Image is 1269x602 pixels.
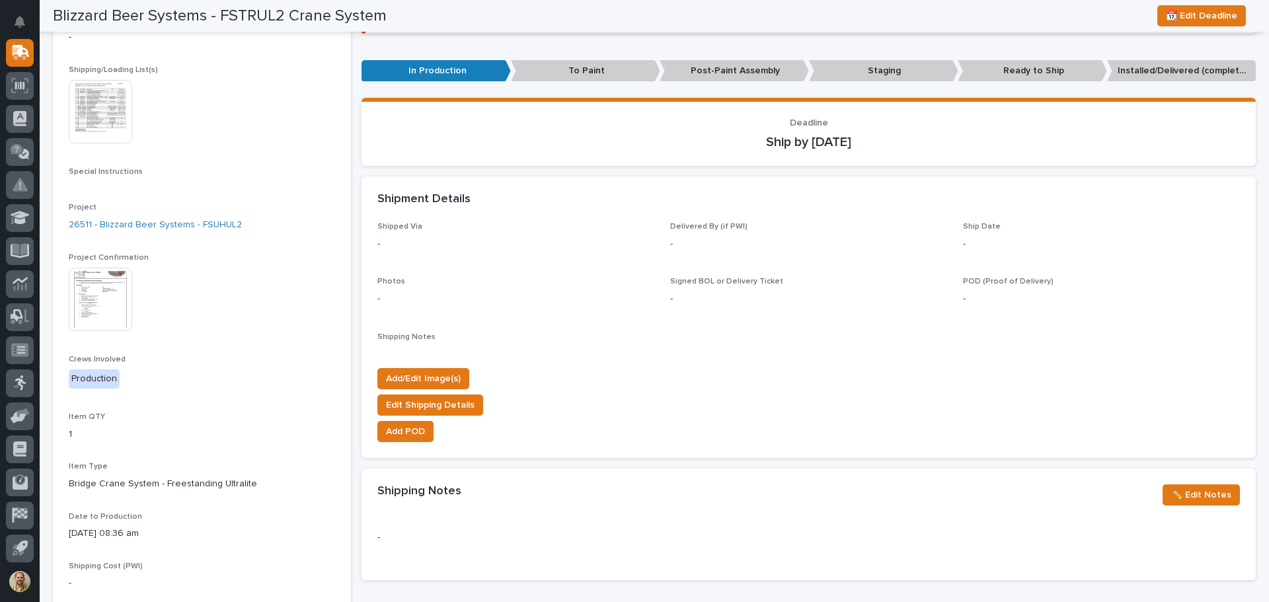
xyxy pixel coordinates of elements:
[377,531,654,545] p: -
[6,8,34,36] button: Notifications
[69,463,108,470] span: Item Type
[809,60,958,82] p: Staging
[377,237,654,251] p: -
[963,237,1240,251] p: -
[69,168,143,176] span: Special Instructions
[1157,5,1246,26] button: 📆 Edit Deadline
[386,397,475,413] span: Edit Shipping Details
[377,368,469,389] button: Add/Edit Image(s)
[670,292,947,306] p: -
[670,278,783,285] span: Signed BOL or Delivery Ticket
[377,278,405,285] span: Photos
[1171,487,1231,503] span: ✏️ Edit Notes
[670,237,947,251] p: -
[377,421,434,442] button: Add POD
[377,484,461,499] h2: Shipping Notes
[69,413,105,421] span: Item QTY
[1163,484,1240,506] button: ✏️ Edit Notes
[377,223,422,231] span: Shipped Via
[963,278,1054,285] span: POD (Proof of Delivery)
[670,223,748,231] span: Delivered By (if PWI)
[6,568,34,595] button: users-avatar
[377,134,1240,150] p: Ship by [DATE]
[69,477,335,491] p: Bridge Crane System - Freestanding Ultralite
[69,369,120,389] div: Production
[69,30,335,44] p: -
[69,254,149,262] span: Project Confirmation
[377,395,483,416] button: Edit Shipping Details
[386,371,461,387] span: Add/Edit Image(s)
[69,356,126,363] span: Crews Involved
[386,424,425,439] span: Add POD
[53,7,387,26] h2: Blizzard Beer Systems - FSTRUL2 Crane System
[958,60,1107,82] p: Ready to Ship
[69,513,142,521] span: Date to Production
[69,66,158,74] span: Shipping/Loading List(s)
[1107,60,1256,82] p: Installed/Delivered (completely done)
[377,292,654,306] p: -
[69,527,335,541] p: [DATE] 08:36 am
[963,292,1240,306] p: -
[377,333,436,341] span: Shipping Notes
[377,192,471,207] h2: Shipment Details
[660,60,809,82] p: Post-Paint Assembly
[1166,8,1237,24] span: 📆 Edit Deadline
[362,60,511,82] p: In Production
[511,60,660,82] p: To Paint
[69,428,335,441] p: 1
[17,16,34,37] div: Notifications
[69,204,96,211] span: Project
[69,562,143,570] span: Shipping Cost (PWI)
[69,576,335,590] p: -
[790,118,828,128] span: Deadline
[69,218,242,232] a: 26511 - Blizzard Beer Systems - FSUHUL2
[963,223,1001,231] span: Ship Date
